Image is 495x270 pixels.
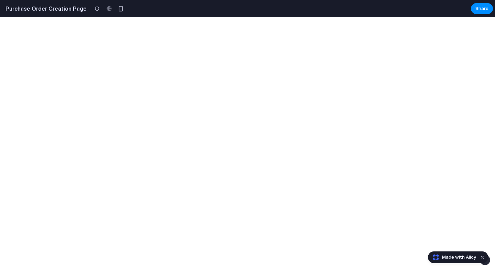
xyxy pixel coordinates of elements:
button: Dismiss watermark [478,253,486,261]
span: Made with Alloy [442,254,476,261]
button: Share [471,3,493,14]
span: Share [475,5,488,12]
a: Made with Alloy [428,254,477,261]
h2: Purchase Order Creation Page [3,4,87,13]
